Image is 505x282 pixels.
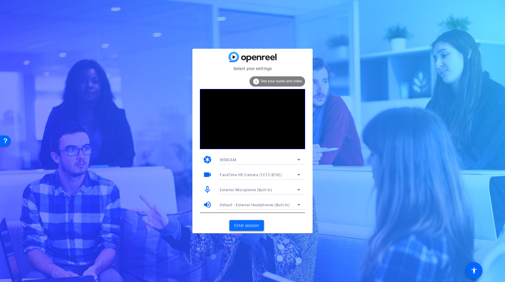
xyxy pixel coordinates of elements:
[220,158,236,162] span: WEBCAM
[260,79,302,83] span: Test your audio and video
[228,52,277,62] img: blue-gradient.svg
[203,185,212,194] mat-icon: mic_none
[203,200,212,209] mat-icon: volume_up
[252,78,260,85] mat-icon: info
[220,173,282,177] span: FaceTime HD Camera (1C1C:B782)
[203,155,212,164] mat-icon: camera
[203,170,212,179] mat-icon: videocam
[234,222,259,229] span: Enter session
[220,203,289,207] span: Default - External Headphones (Built-in)
[470,267,478,274] mat-icon: accessibility
[220,188,272,192] span: External Microphone (Built-in)
[192,65,313,72] mat-card-subtitle: Select your settings
[229,220,264,231] button: Enter session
